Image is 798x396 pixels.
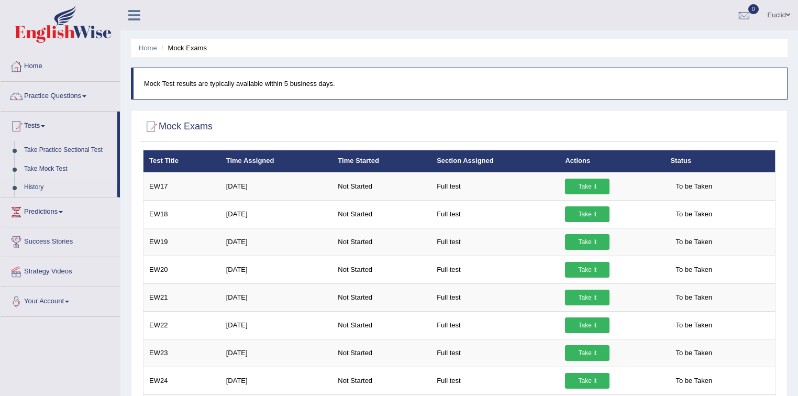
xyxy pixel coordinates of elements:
[670,179,717,194] span: To be Taken
[143,200,220,228] td: EW18
[431,339,559,367] td: Full test
[670,290,717,305] span: To be Taken
[565,290,609,305] a: Take it
[143,150,220,172] th: Test Title
[220,172,332,201] td: [DATE]
[143,256,220,283] td: EW20
[565,179,609,194] a: Take it
[431,200,559,228] td: Full test
[220,283,332,311] td: [DATE]
[19,141,117,160] a: Take Practice Sectional Test
[332,283,431,311] td: Not Started
[1,287,120,313] a: Your Account
[670,373,717,389] span: To be Taken
[332,172,431,201] td: Not Started
[670,345,717,361] span: To be Taken
[332,150,431,172] th: Time Started
[1,257,120,283] a: Strategy Videos
[565,262,609,278] a: Take it
[139,44,157,52] a: Home
[565,373,609,389] a: Take it
[143,283,220,311] td: EW21
[143,172,220,201] td: EW17
[565,317,609,333] a: Take it
[431,150,559,172] th: Section Assigned
[431,172,559,201] td: Full test
[332,228,431,256] td: Not Started
[565,234,609,250] a: Take it
[159,43,207,53] li: Mock Exams
[670,206,717,222] span: To be Taken
[559,150,664,172] th: Actions
[431,256,559,283] td: Full test
[670,317,717,333] span: To be Taken
[1,82,120,108] a: Practice Questions
[143,311,220,339] td: EW22
[1,112,117,138] a: Tests
[19,160,117,179] a: Take Mock Test
[332,200,431,228] td: Not Started
[670,234,717,250] span: To be Taken
[1,197,120,224] a: Predictions
[220,150,332,172] th: Time Assigned
[19,178,117,197] a: History
[431,283,559,311] td: Full test
[1,52,120,78] a: Home
[220,228,332,256] td: [DATE]
[220,367,332,394] td: [DATE]
[220,256,332,283] td: [DATE]
[565,345,609,361] a: Take it
[664,150,775,172] th: Status
[144,79,777,89] p: Mock Test results are typically available within 5 business days.
[670,262,717,278] span: To be Taken
[143,119,213,135] h2: Mock Exams
[332,339,431,367] td: Not Started
[332,367,431,394] td: Not Started
[565,206,609,222] a: Take it
[332,311,431,339] td: Not Started
[332,256,431,283] td: Not Started
[143,367,220,394] td: EW24
[220,339,332,367] td: [DATE]
[143,228,220,256] td: EW19
[1,227,120,254] a: Success Stories
[748,4,759,14] span: 0
[220,311,332,339] td: [DATE]
[143,339,220,367] td: EW23
[431,311,559,339] td: Full test
[431,228,559,256] td: Full test
[431,367,559,394] td: Full test
[220,200,332,228] td: [DATE]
